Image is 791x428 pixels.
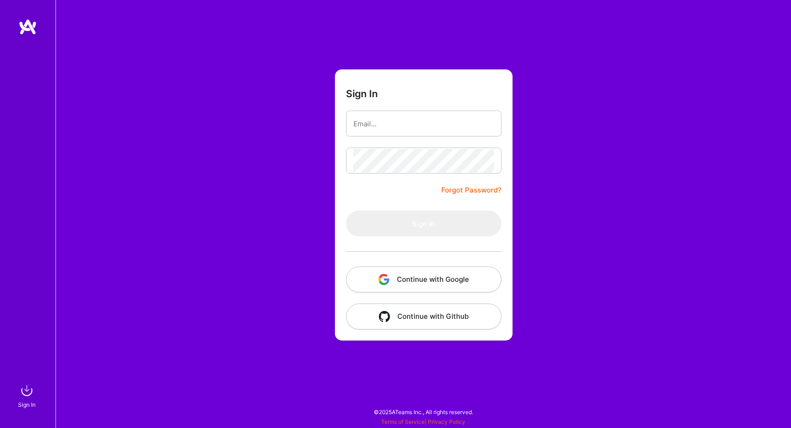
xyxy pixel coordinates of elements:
[428,418,465,425] a: Privacy Policy
[379,311,390,322] img: icon
[378,274,389,285] img: icon
[381,418,425,425] a: Terms of Service
[19,381,36,409] a: sign inSign In
[19,19,37,35] img: logo
[18,381,36,400] img: sign in
[441,185,501,196] a: Forgot Password?
[346,304,501,329] button: Continue with Github
[346,88,378,99] h3: Sign In
[353,112,494,136] input: Email...
[381,418,465,425] span: |
[346,211,501,236] button: Sign In
[56,400,791,423] div: © 2025 ATeams Inc., All rights reserved.
[346,267,501,292] button: Continue with Google
[18,400,36,409] div: Sign In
